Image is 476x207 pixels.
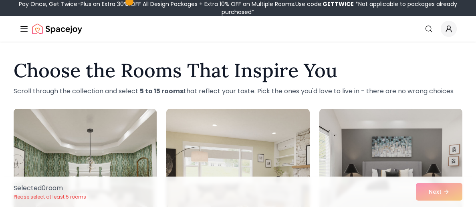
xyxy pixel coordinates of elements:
p: Scroll through the collection and select that reflect your taste. Pick the ones you'd love to liv... [14,86,462,96]
p: Selected 0 room [14,183,86,193]
strong: 5 to 15 rooms [140,86,184,96]
p: Please select at least 5 rooms [14,194,86,200]
img: Spacejoy Logo [32,21,82,37]
a: Spacejoy [32,21,82,37]
h1: Choose the Rooms That Inspire You [14,61,462,80]
nav: Global [19,16,457,42]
